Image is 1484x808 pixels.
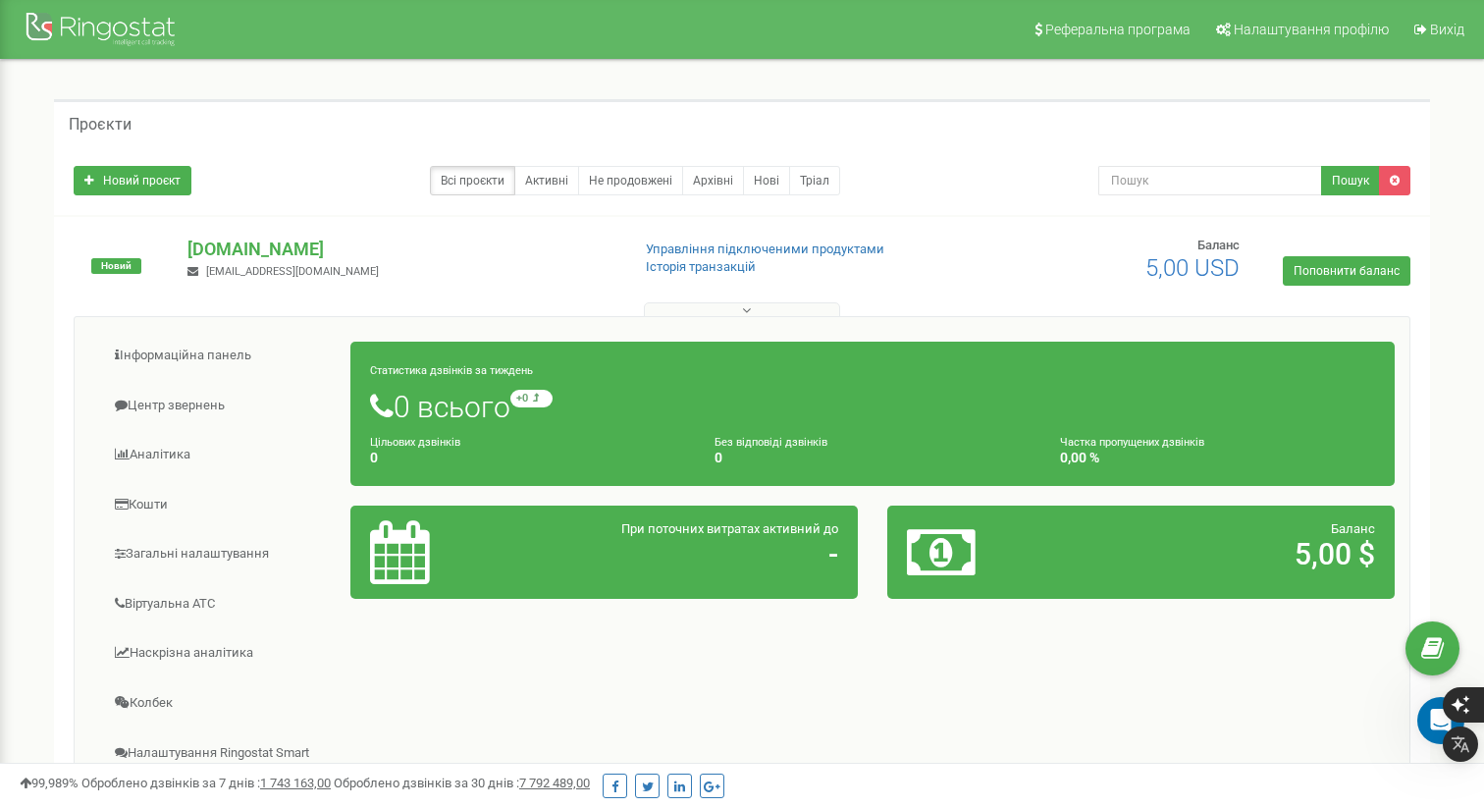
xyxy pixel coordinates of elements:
[69,116,132,134] h5: Проєкти
[89,332,351,380] a: Інформаційна панель
[1197,238,1240,252] span: Баланс
[1283,256,1410,286] a: Поповнити баланс
[89,530,351,578] a: Загальні налаштування
[621,521,838,536] span: При поточних витратах активний до
[1331,521,1375,536] span: Баланс
[89,679,351,727] a: Колбек
[430,166,515,195] a: Всі проєкти
[81,776,331,790] span: Оброблено дзвінків за 7 днів :
[536,538,838,570] h2: -
[1321,166,1380,195] button: Пошук
[1073,538,1375,570] h2: 5,00 $
[1234,22,1389,37] span: Налаштування профілю
[74,166,191,195] a: Новий проєкт
[682,166,744,195] a: Архівні
[646,242,884,256] a: Управління підключеними продуктами
[1145,254,1240,282] span: 5,00 USD
[334,776,590,790] span: Оброблено дзвінків за 30 днів :
[1098,166,1322,195] input: Пошук
[1060,436,1204,449] small: Частка пропущених дзвінків
[519,776,590,790] u: 7 792 489,00
[89,431,351,479] a: Аналiтика
[89,481,351,529] a: Кошти
[89,729,351,795] a: Налаштування Ringostat Smart Phone
[89,580,351,628] a: Віртуальна АТС
[187,237,613,262] p: [DOMAIN_NAME]
[89,382,351,430] a: Центр звернень
[1060,451,1375,465] h4: 0,00 %
[370,364,533,377] small: Статистика дзвінків за тиждень
[514,166,579,195] a: Активні
[370,390,1375,423] h1: 0 всього
[743,166,790,195] a: Нові
[578,166,683,195] a: Не продовжені
[715,436,827,449] small: Без відповіді дзвінків
[260,776,331,790] u: 1 743 163,00
[789,166,840,195] a: Тріал
[206,265,379,278] span: [EMAIL_ADDRESS][DOMAIN_NAME]
[20,776,79,790] span: 99,989%
[510,390,553,407] small: +0
[91,258,141,274] span: Новий
[1417,697,1464,744] iframe: Intercom live chat
[370,436,460,449] small: Цільових дзвінків
[89,629,351,677] a: Наскрізна аналітика
[1045,22,1191,37] span: Реферальна програма
[646,259,756,274] a: Історія транзакцій
[1430,22,1464,37] span: Вихід
[370,451,685,465] h4: 0
[715,451,1030,465] h4: 0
